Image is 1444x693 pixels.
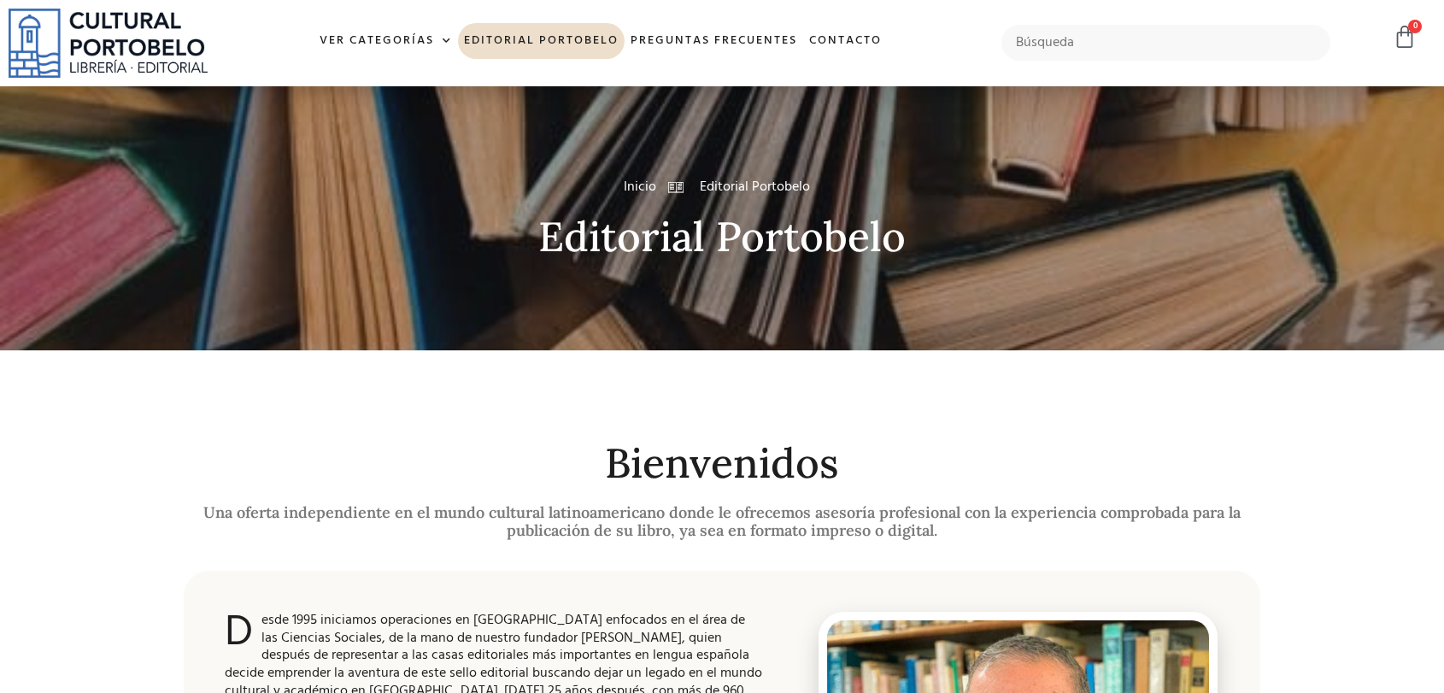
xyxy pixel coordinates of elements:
a: Contacto [803,23,888,60]
a: Inicio [624,177,656,197]
h2: Editorial Portobelo [184,214,1260,260]
a: Editorial Portobelo [458,23,625,60]
span: D [225,612,253,655]
input: Búsqueda [1001,25,1330,61]
a: Preguntas frecuentes [625,23,803,60]
a: Ver Categorías [314,23,458,60]
span: 0 [1408,20,1422,33]
h2: Bienvenidos [184,441,1260,486]
h2: Una oferta independiente en el mundo cultural latinoamericano donde le ofrecemos asesoría profesi... [184,503,1260,540]
a: 0 [1393,25,1417,50]
span: Editorial Portobelo [696,177,810,197]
